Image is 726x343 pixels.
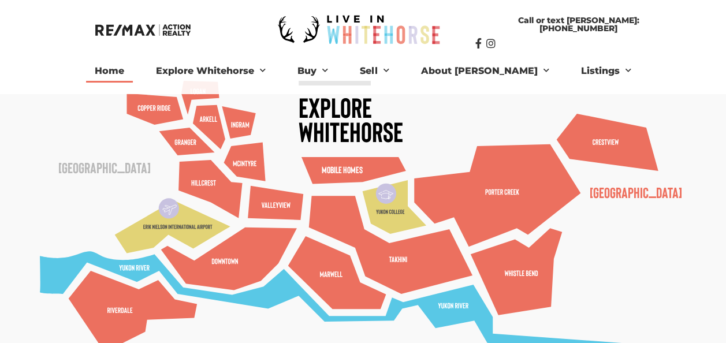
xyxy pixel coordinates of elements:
[486,16,670,32] span: Call or text [PERSON_NAME]: [PHONE_NUMBER]
[322,164,363,175] text: Mobile Homes
[289,59,337,83] a: Buy
[58,158,151,176] text: [GEOGRAPHIC_DATA]
[86,59,133,83] a: Home
[299,90,372,124] text: Explore
[147,59,274,83] a: Explore Whitehorse
[299,114,403,148] text: Whitehorse
[572,59,639,83] a: Listings
[475,10,682,38] a: Call or text [PERSON_NAME]: [PHONE_NUMBER]
[590,183,682,201] text: [GEOGRAPHIC_DATA]
[45,59,680,83] nav: Menu
[351,59,397,83] a: Sell
[412,59,557,83] a: About [PERSON_NAME]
